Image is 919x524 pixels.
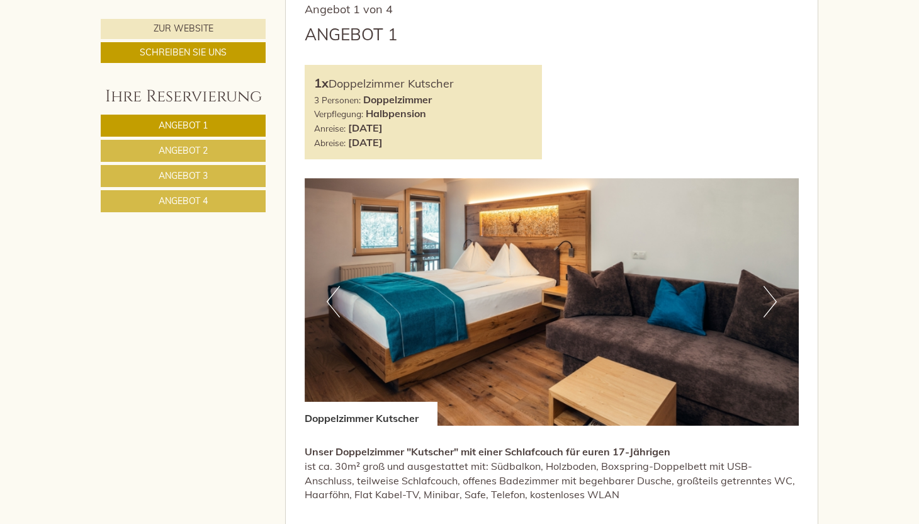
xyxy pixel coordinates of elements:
[314,108,363,119] small: Verpflegung:
[314,74,533,93] div: Doppelzimmer Kutscher
[314,123,346,134] small: Anreise:
[314,75,329,91] b: 1x
[101,85,266,108] div: Ihre Reservierung
[305,445,799,502] p: ist ca. 30m² groß und ausgestattet mit: Südbalkon, Holzboden, Boxspring-Doppelbett mit USB-Anschl...
[159,145,208,156] span: Angebot 2
[159,170,208,181] span: Angebot 3
[159,195,208,207] span: Angebot 4
[366,107,426,120] b: Halbpension
[305,2,393,16] span: Angebot 1 von 4
[101,42,266,63] a: Schreiben Sie uns
[348,136,383,149] b: [DATE]
[305,178,799,426] img: image
[314,94,361,105] small: 3 Personen:
[101,19,266,39] a: Zur Website
[305,445,670,458] strong: Unser Doppelzimmer "Kutscher" mit einer Schlafcouch für euren 17-Jährigen
[305,23,398,46] div: Angebot 1
[327,286,340,317] button: Previous
[348,122,383,134] b: [DATE]
[305,402,437,426] div: Doppelzimmer Kutscher
[314,137,346,148] small: Abreise:
[159,120,208,131] span: Angebot 1
[764,286,777,317] button: Next
[363,93,432,106] b: Doppelzimmer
